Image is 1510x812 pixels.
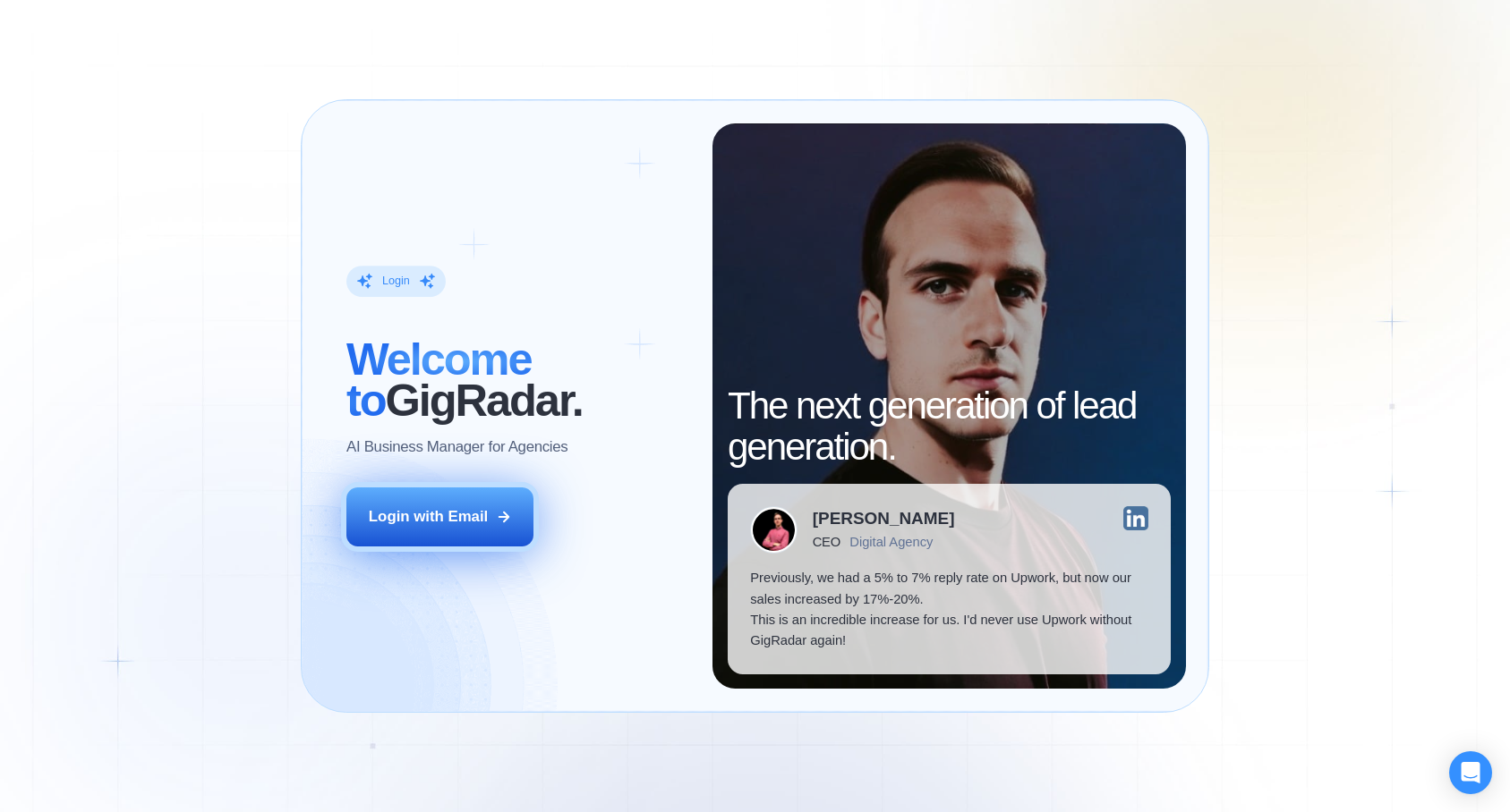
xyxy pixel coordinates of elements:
[813,535,840,550] div: CEO
[813,510,955,527] div: [PERSON_NAME]
[728,385,1171,469] h2: The next generation of lead generation.
[346,487,533,546] button: Login with Email
[346,339,689,422] h2: ‍ GigRadar.
[849,535,933,550] div: Digital Agency
[1449,751,1492,794] div: Open Intercom Messenger
[750,568,1147,651] p: Previously, we had a 5% to 7% reply rate on Upwork, but now our sales increased by 17%-20%. This ...
[382,275,410,290] div: Login
[346,436,567,457] p: AI Business Manager for Agencies
[369,506,488,527] div: Login with Email
[346,334,532,426] span: Welcome to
